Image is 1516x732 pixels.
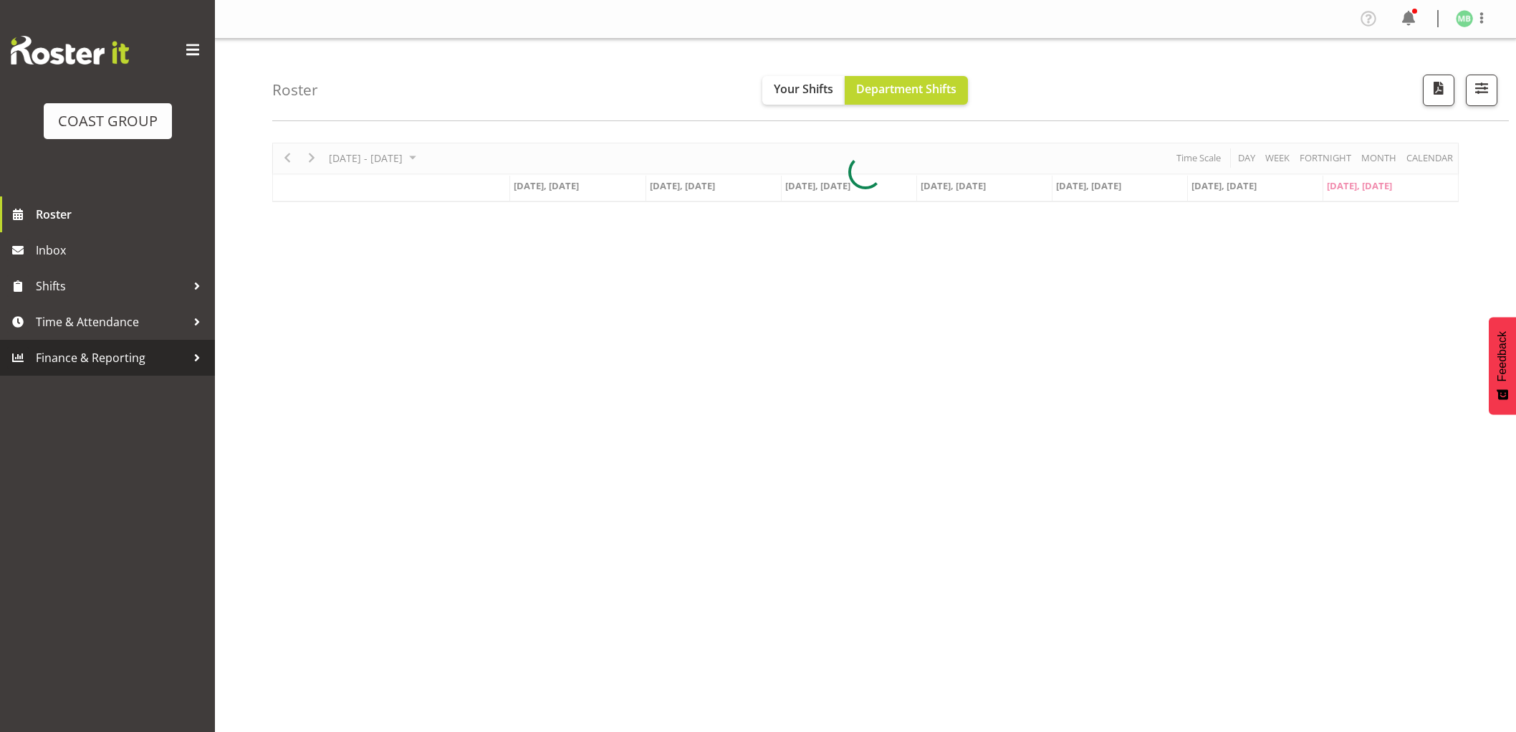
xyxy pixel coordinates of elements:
[36,347,186,369] span: Finance & Reporting
[1496,331,1509,381] span: Feedback
[1456,10,1473,27] img: mike-bullock1158.jpg
[272,82,318,98] h4: Roster
[58,110,158,132] div: COAST GROUP
[36,311,186,333] span: Time & Attendance
[856,81,956,97] span: Department Shifts
[36,275,186,297] span: Shifts
[36,239,208,261] span: Inbox
[1489,317,1516,414] button: Feedback - Show survey
[762,76,845,105] button: Your Shifts
[845,76,968,105] button: Department Shifts
[774,81,833,97] span: Your Shifts
[1423,75,1454,106] button: Download a PDF of the roster according to the set date range.
[36,204,208,225] span: Roster
[1466,75,1497,106] button: Filter Shifts
[11,36,129,65] img: Rosterit website logo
